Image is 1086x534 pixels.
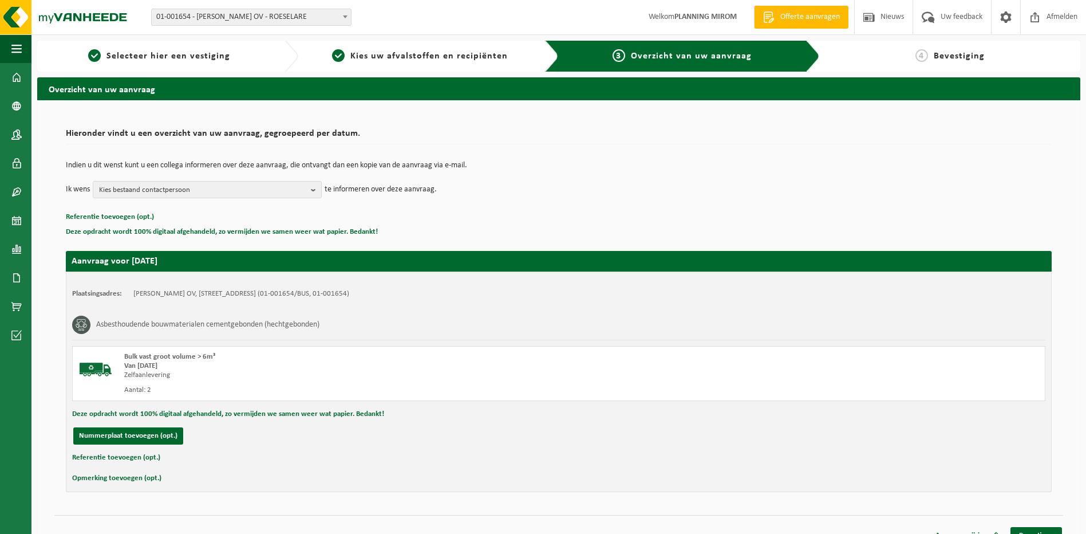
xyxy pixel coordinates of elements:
span: Offerte aanvragen [777,11,843,23]
div: Zelfaanlevering [124,371,605,380]
button: Referentie toevoegen (opt.) [72,450,160,465]
span: 01-001654 - MIROM ROESELARE OV - ROESELARE [152,9,351,25]
strong: Plaatsingsadres: [72,290,122,297]
iframe: chat widget [6,509,191,534]
a: 2Kies uw afvalstoffen en recipiënten [304,49,536,63]
span: 2 [332,49,345,62]
button: Deze opdracht wordt 100% digitaal afgehandeld, zo vermijden we samen weer wat papier. Bedankt! [72,407,384,422]
button: Referentie toevoegen (opt.) [66,210,154,225]
h2: Hieronder vindt u een overzicht van uw aanvraag, gegroepeerd per datum. [66,129,1052,144]
span: Kies bestaand contactpersoon [99,182,306,199]
span: Bulk vast groot volume > 6m³ [124,353,215,360]
img: BL-SO-LV.png [78,352,113,387]
h3: Asbesthoudende bouwmaterialen cementgebonden (hechtgebonden) [96,316,319,334]
span: Selecteer hier een vestiging [106,52,230,61]
p: Indien u dit wenst kunt u een collega informeren over deze aanvraag, die ontvangt dan een kopie v... [66,162,1052,170]
span: 01-001654 - MIROM ROESELARE OV - ROESELARE [151,9,352,26]
strong: Aanvraag voor [DATE] [72,257,157,266]
button: Deze opdracht wordt 100% digitaal afgehandeld, zo vermijden we samen weer wat papier. Bedankt! [66,225,378,239]
button: Opmerking toevoegen (opt.) [72,471,161,486]
span: 1 [88,49,101,62]
span: 4 [915,49,928,62]
span: Overzicht van uw aanvraag [631,52,752,61]
h2: Overzicht van uw aanvraag [37,77,1080,100]
td: [PERSON_NAME] OV, [STREET_ADDRESS] (01-001654/BUS, 01-001654) [133,289,349,299]
span: Kies uw afvalstoffen en recipiënten [350,52,508,61]
span: 3 [613,49,625,62]
span: Bevestiging [934,52,985,61]
strong: Van [DATE] [124,362,157,370]
button: Kies bestaand contactpersoon [93,181,322,198]
button: Nummerplaat toevoegen (opt.) [73,427,183,445]
p: Ik wens [66,181,90,198]
a: Offerte aanvragen [754,6,848,29]
strong: PLANNING MIROM [674,13,737,21]
div: Aantal: 2 [124,386,605,395]
a: 1Selecteer hier een vestiging [43,49,275,63]
p: te informeren over deze aanvraag. [325,181,437,198]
